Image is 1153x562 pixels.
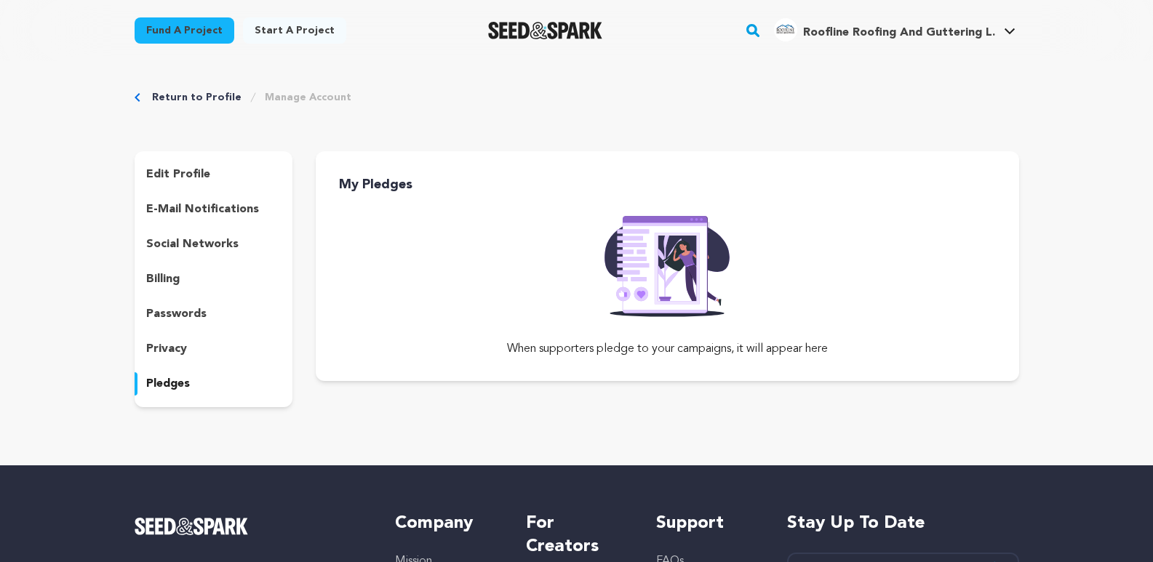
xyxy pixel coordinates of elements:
a: Start a project [243,17,346,44]
a: Seed&Spark Homepage [135,518,367,535]
span: Roofline Roofing And Guttering L.'s Profile [771,15,1018,46]
p: social networks [146,236,239,253]
div: Breadcrumb [135,90,1019,105]
h5: Stay up to date [787,512,1019,535]
button: pledges [135,372,293,396]
button: privacy [135,337,293,361]
h3: My Pledges [339,174,1018,195]
button: social networks [135,233,293,256]
p: pledges [146,375,190,393]
p: privacy [146,340,187,358]
p: edit profile [146,166,210,183]
span: Roofline Roofing And Guttering L. [803,27,995,39]
a: Manage Account [265,90,351,105]
h5: For Creators [526,512,627,558]
p: e-mail notifications [146,201,259,218]
img: 131c38ef37c11ef1.png [774,18,797,41]
a: Fund a project [135,17,234,44]
p: When supporters pledge to your campaigns, it will appear here [316,340,1018,358]
button: e-mail notifications [135,198,293,221]
div: Roofline Roofing And Guttering L.'s Profile [774,18,995,41]
img: Seed&Spark Rafiki Image [593,206,741,317]
p: billing [146,270,180,288]
img: Seed&Spark Logo [135,518,249,535]
img: Seed&Spark Logo Dark Mode [488,22,602,39]
button: passwords [135,302,293,326]
button: edit profile [135,163,293,186]
a: Return to Profile [152,90,242,105]
p: passwords [146,305,207,323]
h5: Company [395,512,496,535]
h5: Support [656,512,757,535]
a: Seed&Spark Homepage [488,22,602,39]
a: Roofline Roofing And Guttering L.'s Profile [771,15,1018,41]
button: billing [135,268,293,291]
